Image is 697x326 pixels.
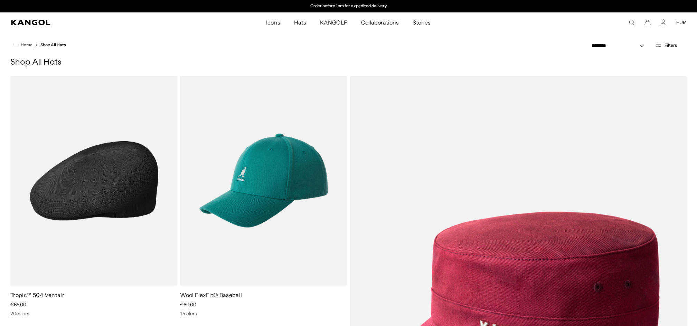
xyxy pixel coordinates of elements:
span: Collaborations [361,12,399,32]
a: Wool FlexFit® Baseball [180,291,242,298]
span: €60,00 [180,301,196,308]
a: Icons [259,12,287,32]
button: EUR [676,19,686,26]
span: Hats [294,12,306,32]
a: Account [660,19,667,26]
a: Stories [406,12,437,32]
div: 20 colors [10,310,177,317]
a: Home [13,42,32,48]
a: Shop All Hats [40,42,66,47]
span: Icons [266,12,280,32]
a: Kangol [11,20,177,25]
span: €65,00 [10,301,26,308]
div: 17 colors [180,310,347,317]
span: Filters [665,43,677,48]
div: 2 of 2 [278,3,420,9]
span: KANGOLF [320,12,347,32]
p: Order before 1pm for expedited delivery. [310,3,387,9]
span: Home [19,42,32,47]
li: / [32,41,38,49]
a: Tropic™ 504 Ventair [10,291,64,298]
h1: Shop All Hats [10,57,687,68]
button: Open filters [651,42,681,48]
div: Announcement [278,3,420,9]
select: Sort by: Featured [589,42,651,49]
a: Collaborations [354,12,406,32]
button: Cart [644,19,651,26]
a: Hats [287,12,313,32]
a: KANGOLF [313,12,354,32]
summary: Search here [629,19,635,26]
img: Wool FlexFit® Baseball [180,76,347,286]
slideshow-component: Announcement bar [277,3,420,9]
img: Tropic™ 504 Ventair [10,76,177,286]
span: Stories [413,12,431,32]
